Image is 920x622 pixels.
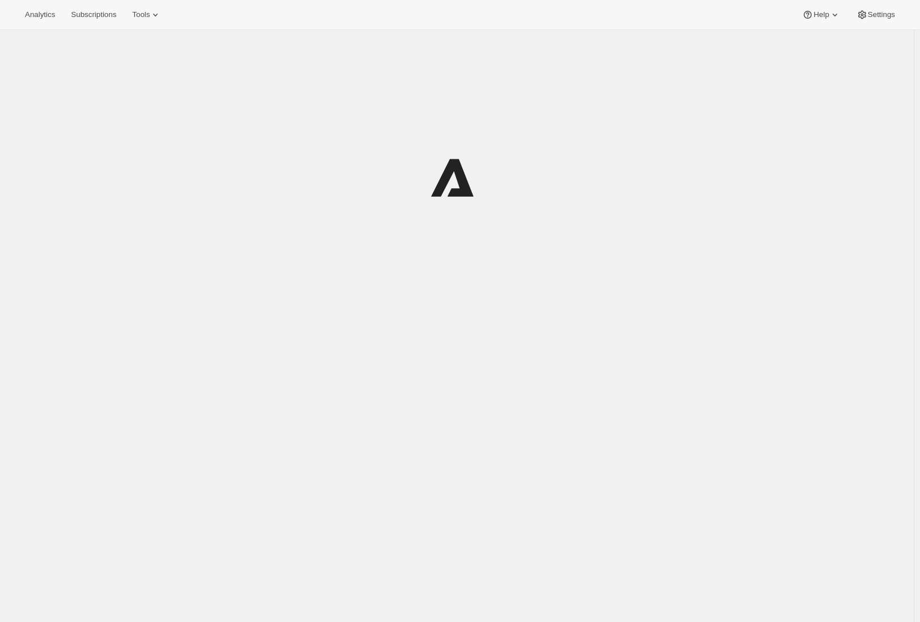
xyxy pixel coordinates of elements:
[125,7,168,23] button: Tools
[850,7,902,23] button: Settings
[132,10,150,19] span: Tools
[813,10,829,19] span: Help
[795,7,847,23] button: Help
[71,10,116,19] span: Subscriptions
[18,7,62,23] button: Analytics
[64,7,123,23] button: Subscriptions
[868,10,895,19] span: Settings
[25,10,55,19] span: Analytics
